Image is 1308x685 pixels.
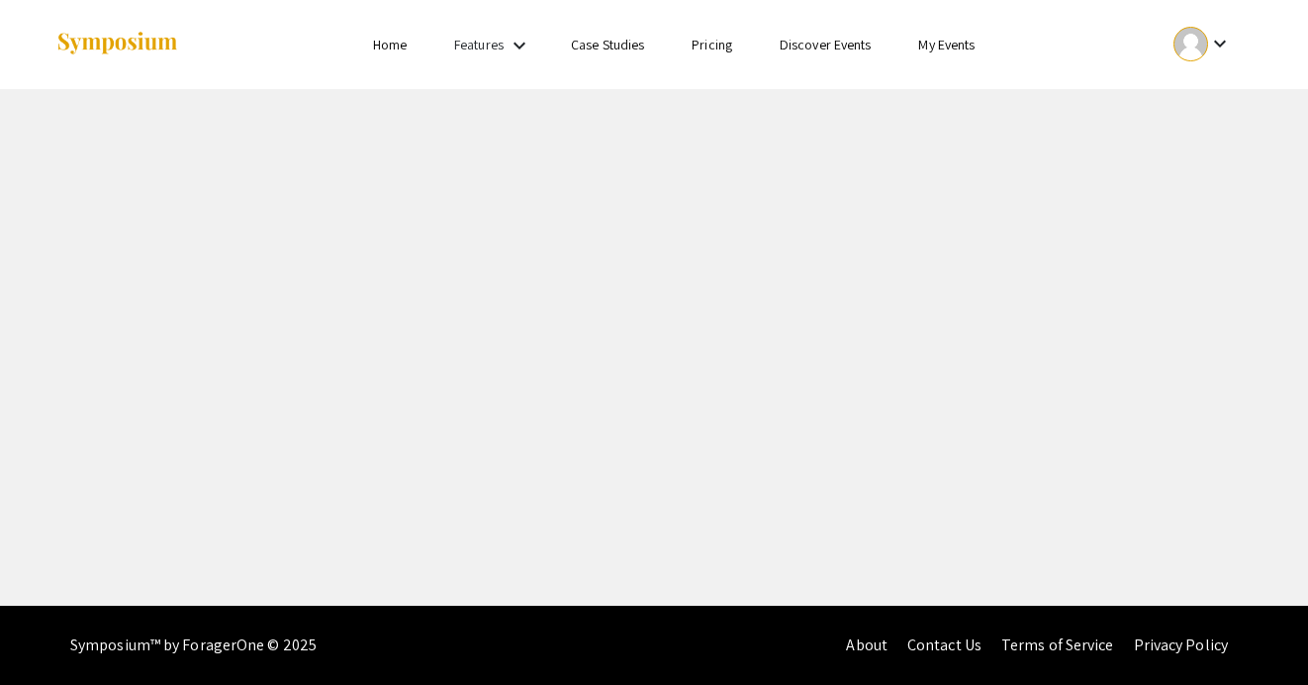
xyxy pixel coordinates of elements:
[692,36,732,53] a: Pricing
[15,596,84,670] iframe: Chat
[918,36,975,53] a: My Events
[55,31,179,57] img: Symposium by ForagerOne
[907,635,981,655] a: Contact Us
[1001,635,1114,655] a: Terms of Service
[1208,32,1232,55] mat-icon: Expand account dropdown
[846,635,888,655] a: About
[1134,635,1228,655] a: Privacy Policy
[1153,22,1253,66] button: Expand account dropdown
[508,34,531,57] mat-icon: Expand Features list
[70,606,317,685] div: Symposium™ by ForagerOne © 2025
[571,36,644,53] a: Case Studies
[373,36,407,53] a: Home
[454,36,504,53] a: Features
[780,36,872,53] a: Discover Events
